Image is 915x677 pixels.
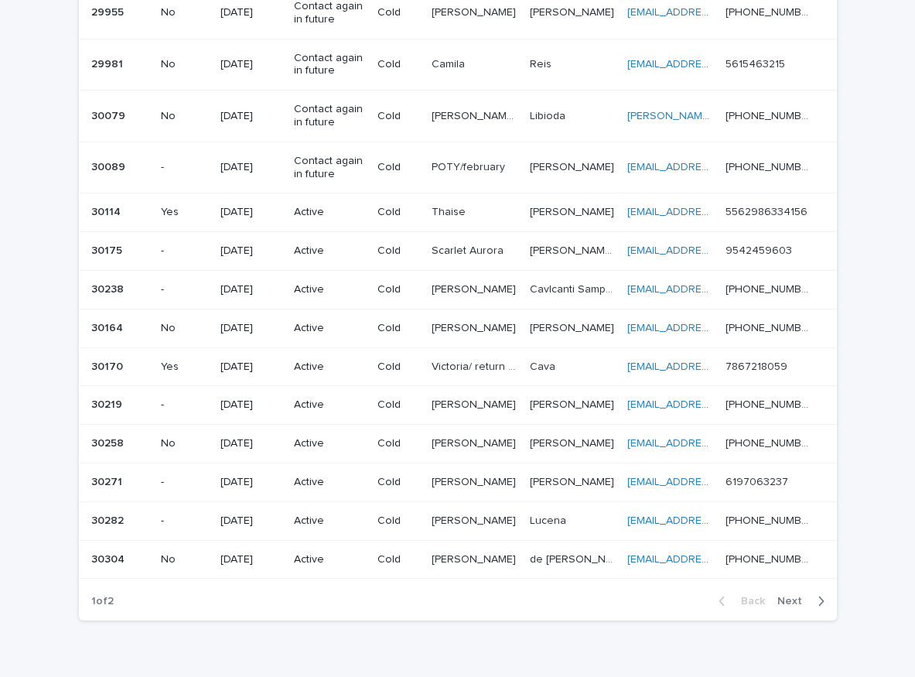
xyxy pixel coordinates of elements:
p: 30219 [91,395,125,412]
p: 30079 [91,107,128,123]
p: Cold [377,206,418,219]
a: [EMAIL_ADDRESS][DOMAIN_NAME] [627,323,802,333]
button: Back [706,594,771,608]
p: 30170 [91,357,126,374]
p: [PERSON_NAME] [432,319,519,335]
p: [DATE] [220,110,282,123]
p: [DATE] [220,161,282,174]
tr: 3025830258 No[DATE]ActiveCold[PERSON_NAME][PERSON_NAME] [PERSON_NAME][PERSON_NAME] [EMAIL_ADDRESS... [79,425,837,463]
p: [DATE] [220,283,282,296]
p: de [PERSON_NAME] [530,550,618,566]
p: Active [294,244,365,258]
p: [PERSON_NAME] [530,473,617,489]
p: Contact again in future [294,103,365,129]
p: Cold [377,161,418,174]
a: [EMAIL_ADDRESS][DOMAIN_NAME] [627,477,802,487]
a: [EMAIL_ADDRESS][DOMAIN_NAME] [627,284,802,295]
tr: 3016430164 No[DATE]ActiveCold[PERSON_NAME][PERSON_NAME] [PERSON_NAME][PERSON_NAME] [EMAIL_ADDRESS... [79,309,837,347]
a: [EMAIL_ADDRESS][DOMAIN_NAME] [627,361,802,372]
p: Cava [530,357,558,374]
p: [PERSON_NAME] [530,203,617,219]
p: [PERSON_NAME] [530,319,617,335]
p: +1 (240) 654-2869 [726,107,814,123]
p: 30282 [91,511,127,528]
a: [EMAIL_ADDRESS][DOMAIN_NAME] [627,245,802,256]
p: Active [294,283,365,296]
p: No [161,553,208,566]
p: [PERSON_NAME] [530,434,617,450]
p: 30271 [91,473,125,489]
p: Aquino Faria Gomes [530,241,618,258]
p: 29981 [91,55,126,71]
p: Libioda [530,107,568,123]
tr: 3007930079 No[DATE]Contact again in futureCold[PERSON_NAME]/November[PERSON_NAME]/November Libiod... [79,91,837,142]
p: POTY/february [432,158,508,174]
p: - [161,476,208,489]
p: Victoria/ return thursday [432,357,521,374]
p: Cold [377,361,418,374]
p: Contact again in future [294,155,365,181]
p: Lucena [530,511,569,528]
p: [PHONE_NUMBER] [726,319,814,335]
tr: 3021930219 -[DATE]ActiveCold[PERSON_NAME][PERSON_NAME] [PERSON_NAME][PERSON_NAME] [EMAIL_ADDRESS]... [79,386,837,425]
p: [PHONE_NUMBER] [726,434,814,450]
p: Cold [377,6,418,19]
p: [DATE] [220,322,282,335]
tr: 3011430114 Yes[DATE]ActiveColdThaiseThaise [PERSON_NAME][PERSON_NAME] [EMAIL_ADDRESS][DOMAIN_NAME... [79,193,837,232]
p: [PHONE_NUMBER] [726,158,814,174]
p: Cold [377,244,418,258]
p: [PERSON_NAME] [530,3,617,19]
p: 1 of 2 [79,583,126,621]
p: [PHONE_NUMBER] [726,3,814,19]
p: Reis [530,55,555,71]
p: Active [294,361,365,374]
p: 5615463215 [726,55,788,71]
p: [PERSON_NAME]/November [432,107,521,123]
span: Next [777,596,811,607]
p: Cold [377,283,418,296]
tr: 3027130271 -[DATE]ActiveCold[PERSON_NAME][PERSON_NAME] [PERSON_NAME][PERSON_NAME] [EMAIL_ADDRESS]... [79,463,837,502]
p: [DATE] [220,244,282,258]
tr: 3008930089 -[DATE]Contact again in futureColdPOTY/februaryPOTY/february [PERSON_NAME][PERSON_NAME... [79,142,837,193]
p: [DATE] [220,206,282,219]
p: 5562986334156 [726,203,811,219]
p: Yes [161,361,208,374]
p: 9542459603 [726,241,795,258]
p: [DATE] [220,553,282,566]
p: +55(81)99469-3800 [726,511,814,528]
p: [DATE] [220,398,282,412]
p: 7867218059 [726,357,790,374]
p: Cold [377,58,418,71]
tr: 3023830238 -[DATE]ActiveCold[PERSON_NAME][PERSON_NAME] Cavlcanti SampaioCavlcanti Sampaio [EMAIL_... [79,271,837,309]
p: Cold [377,398,418,412]
p: 29955 [91,3,127,19]
p: Active [294,476,365,489]
p: [PERSON_NAME] [432,280,519,296]
p: [PERSON_NAME] [432,473,519,489]
p: Cold [377,437,418,450]
a: [EMAIL_ADDRESS][DOMAIN_NAME] [627,207,802,217]
p: - [161,161,208,174]
p: 30304 [91,550,128,566]
p: Camila [432,55,468,71]
p: Cold [377,110,418,123]
p: [DATE] [220,437,282,450]
tr: 3017530175 -[DATE]ActiveColdScarlet AuroraScarlet Aurora [PERSON_NAME] [PERSON_NAME] [PERSON_NAME... [79,232,837,271]
p: No [161,322,208,335]
p: - [161,398,208,412]
p: [PERSON_NAME] [432,3,519,19]
tr: 3030430304 No[DATE]ActiveCold[PERSON_NAME][PERSON_NAME] de [PERSON_NAME]de [PERSON_NAME] [EMAIL_A... [79,540,837,579]
tr: 2998129981 No[DATE]Contact again in futureColdCamilaCamila ReisReis [EMAIL_ADDRESS][DOMAIN_NAME] ... [79,39,837,91]
p: Active [294,437,365,450]
a: [EMAIL_ADDRESS][DOMAIN_NAME] [627,59,802,70]
a: [EMAIL_ADDRESS][DOMAIN_NAME] [627,399,802,410]
p: [DATE] [220,6,282,19]
p: Scarlet Aurora [432,241,507,258]
p: Cold [377,322,418,335]
a: [EMAIL_ADDRESS][DOMAIN_NAME] [627,554,802,565]
p: [PHONE_NUMBER] [726,280,814,296]
a: [EMAIL_ADDRESS][DOMAIN_NAME] [627,515,802,526]
p: [PHONE_NUMBER] [726,550,814,566]
button: Next [771,594,837,608]
p: Active [294,553,365,566]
